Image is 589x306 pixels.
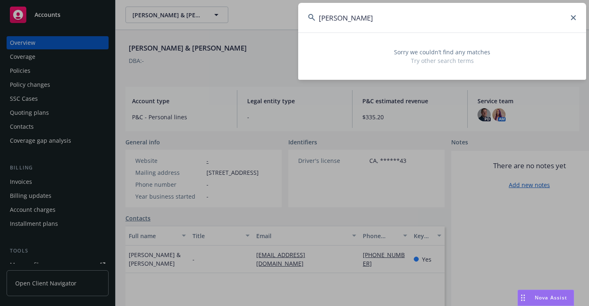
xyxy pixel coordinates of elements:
[308,56,576,65] span: Try other search terms
[308,48,576,56] span: Sorry we couldn’t find any matches
[535,294,567,301] span: Nova Assist
[298,3,586,32] input: Search...
[518,290,528,306] div: Drag to move
[517,290,574,306] button: Nova Assist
